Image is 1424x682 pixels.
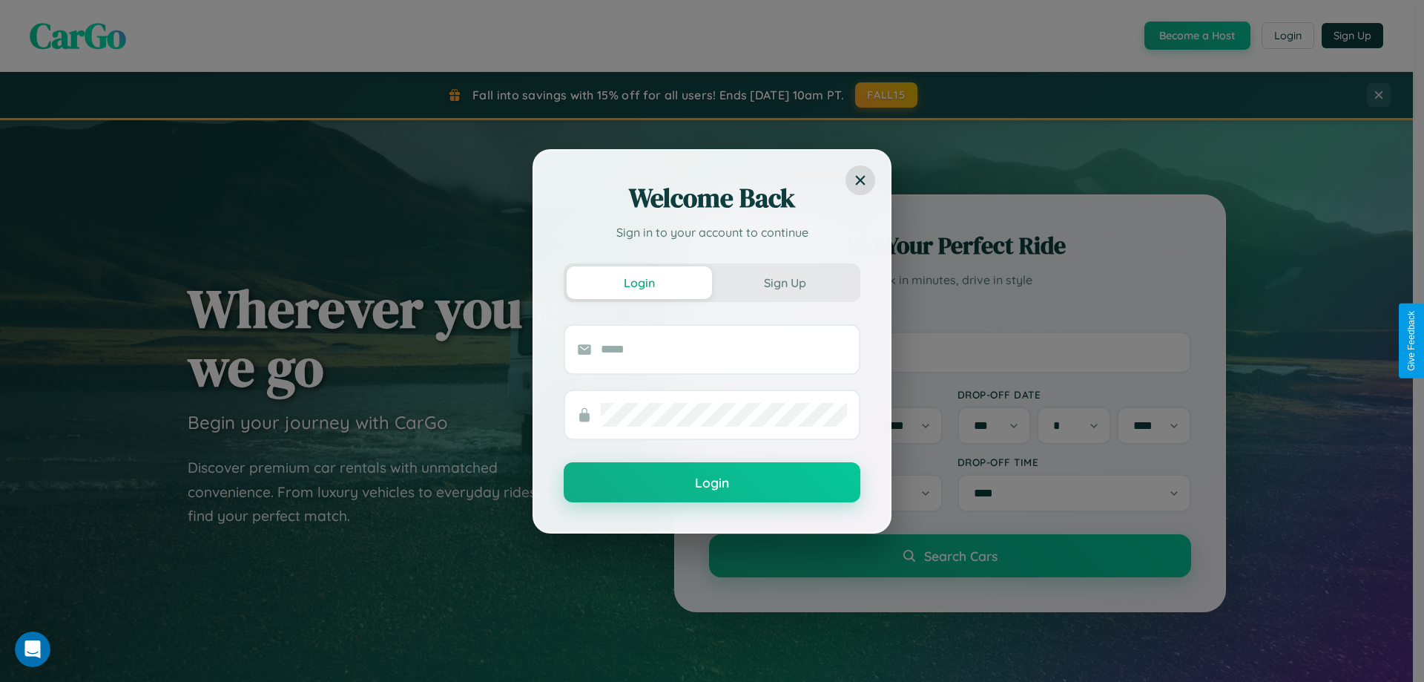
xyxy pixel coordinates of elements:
[712,266,857,299] button: Sign Up
[564,462,860,502] button: Login
[15,632,50,667] iframe: Intercom live chat
[564,223,860,241] p: Sign in to your account to continue
[1406,311,1417,371] div: Give Feedback
[564,180,860,216] h2: Welcome Back
[567,266,712,299] button: Login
